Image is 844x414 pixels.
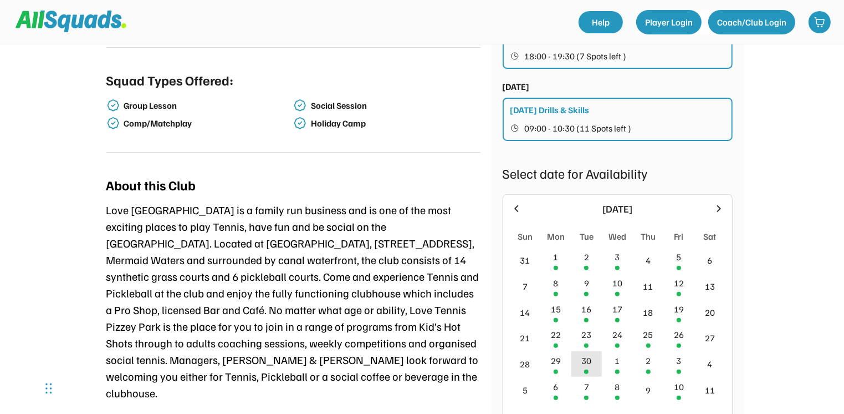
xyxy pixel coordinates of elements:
button: 09:00 - 10:30 (11 Spots left ) [510,121,726,135]
div: 2 [646,354,651,367]
div: 16 [581,302,591,316]
div: About this Club [106,175,196,195]
div: 2 [584,250,589,264]
div: 3 [615,250,620,264]
div: 5 [677,250,682,264]
button: Coach/Club Login [708,10,795,34]
img: check-verified-01.svg [106,117,120,130]
div: Wed [608,230,626,243]
div: 10 [674,380,684,393]
a: Help [579,11,623,33]
div: 1 [615,354,620,367]
div: 5 [523,383,528,397]
button: 18:00 - 19:30 (7 Spots left ) [510,49,726,63]
div: 31 [520,254,530,267]
div: 1 [553,250,558,264]
div: 14 [520,306,530,319]
div: Mon [547,230,565,243]
div: 8 [553,276,558,290]
div: 30 [581,354,591,367]
div: 7 [584,380,589,393]
div: [DATE] Drills & Skills [510,103,590,117]
button: Player Login [636,10,702,34]
div: Comp/Matchplay [124,118,291,129]
div: Fri [674,230,684,243]
div: 6 [707,254,712,267]
div: 28 [520,357,530,371]
div: Sat [703,230,716,243]
div: 18 [643,306,653,319]
div: 21 [520,331,530,345]
div: Social Session [311,100,478,111]
div: 11 [643,280,653,293]
div: 15 [551,302,561,316]
div: 19 [674,302,684,316]
img: check-verified-01.svg [106,99,120,112]
img: check-verified-01.svg [293,99,306,112]
div: 11 [705,383,715,397]
div: Select date for Availability [503,163,733,183]
div: 22 [551,328,561,341]
div: Tue [580,230,594,243]
div: 9 [584,276,589,290]
div: 25 [643,328,653,341]
img: shopping-cart-01%20%281%29.svg [814,17,825,28]
div: 7 [523,280,528,293]
span: 18:00 - 19:30 (7 Spots left ) [525,52,627,60]
img: Squad%20Logo.svg [16,11,126,32]
div: 8 [615,380,620,393]
span: 09:00 - 10:30 (11 Spots left ) [525,124,632,133]
div: Sun [518,230,533,243]
div: 9 [646,383,651,397]
div: 4 [646,254,651,267]
div: Thu [641,230,656,243]
div: 20 [705,306,715,319]
div: 23 [581,328,591,341]
div: 27 [705,331,715,345]
div: Love [GEOGRAPHIC_DATA] is a family run business and is one of the most exciting places to play Te... [106,201,480,401]
div: 13 [705,280,715,293]
div: Squad Types Offered: [106,70,234,90]
div: 6 [553,380,558,393]
div: Group Lesson [124,100,291,111]
div: 29 [551,354,561,367]
div: 17 [612,302,622,316]
div: 24 [612,328,622,341]
div: [DATE] [529,201,707,216]
div: 4 [707,357,712,371]
img: check-verified-01.svg [293,117,306,130]
div: 26 [674,328,684,341]
div: 10 [612,276,622,290]
div: 12 [674,276,684,290]
div: [DATE] [503,80,530,93]
div: Holiday Camp [311,118,478,129]
div: 3 [677,354,682,367]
